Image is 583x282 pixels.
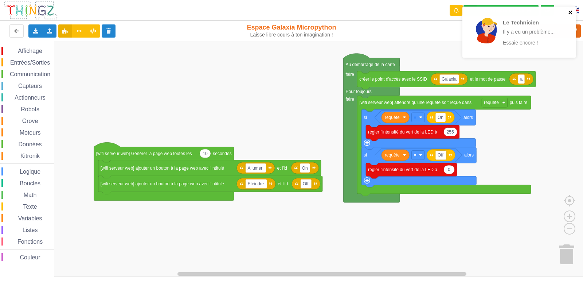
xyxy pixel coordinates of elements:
p: Il y a eu un problème... [503,28,560,35]
text: Au démarrage de la carte [346,62,395,67]
text: et le mot de passe [470,77,505,82]
text: Eteindre [248,181,264,186]
text: et l'id [277,165,287,170]
text: si [364,152,367,158]
text: Off [438,152,443,158]
text: On [302,165,308,170]
text: requête [484,100,499,105]
text: Pour toujours [346,89,372,94]
text: [wifi serveur web] attendre qu'une requête soit reçue dans [359,100,472,105]
text: puis faire [510,100,528,105]
text: [wifi serveur web] Générer la page web toutes les [96,151,192,156]
text: secondes [213,151,231,156]
text: 0 [448,167,450,172]
text: si [364,115,367,120]
text: requête [385,115,400,120]
p: Le Technicien [503,19,560,26]
text: requête [385,152,400,158]
text: faire [346,96,355,101]
text: et l'id [278,181,288,186]
div: Espace Galaxia Micropython [242,23,342,38]
text: Allumer [248,165,263,170]
text: alors [463,115,473,120]
text: 10 [203,151,208,156]
text: On [438,115,443,120]
text: a [520,77,523,82]
text: régler l'intensité du vert de la LED à [368,167,437,172]
img: thingz_logo.png [3,1,58,20]
text: 255 [447,129,454,134]
div: Laisse libre cours à ton imagination ! [242,32,342,38]
div: Ta base fonctionne bien ! [463,5,539,16]
button: close [568,9,573,16]
p: Essaie encore ! [503,39,560,46]
text: = [414,115,416,120]
text: alors [464,152,474,158]
text: = [414,152,416,158]
text: régler l'intensité du vert de la LED à [368,129,437,134]
text: Galaxia [442,77,457,82]
text: faire [346,72,355,77]
text: Off [303,181,309,186]
text: créer le point d'accès avec le SSID [359,77,427,82]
